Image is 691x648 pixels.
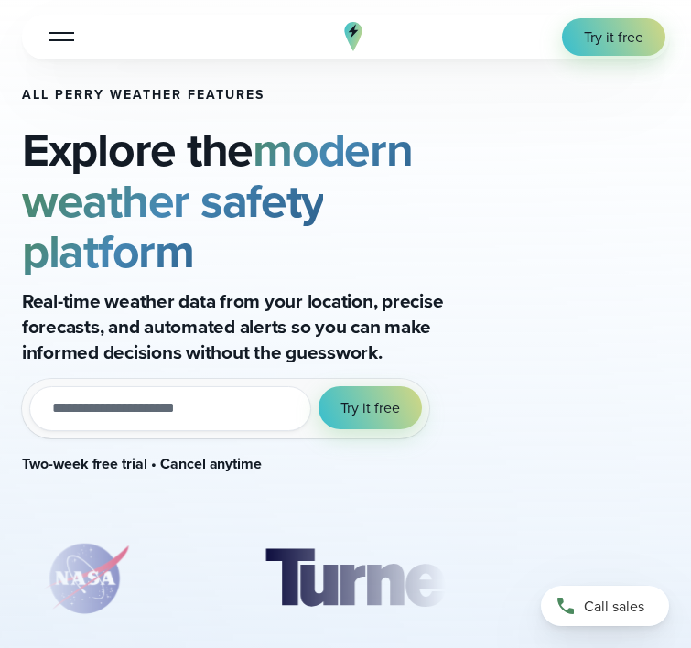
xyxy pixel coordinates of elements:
[22,288,446,364] p: Real-time weather data from your location, precise forecasts, and automated alerts so you can mak...
[238,533,498,624] img: Turner-Construction_1.svg
[319,386,422,429] button: Try it free
[541,586,669,626] a: Call sales
[22,124,446,277] h2: Explore the
[22,533,150,624] img: NASA.svg
[340,397,400,418] span: Try it free
[562,18,665,56] a: Try it free
[584,596,644,617] span: Call sales
[22,453,262,474] strong: Two-week free trial • Cancel anytime
[22,114,413,286] strong: modern weather safety platform
[238,533,498,624] div: 2 of 8
[22,88,446,103] h1: All Perry Weather Features
[22,533,446,633] div: slideshow
[22,533,150,624] div: 1 of 8
[584,27,643,48] span: Try it free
